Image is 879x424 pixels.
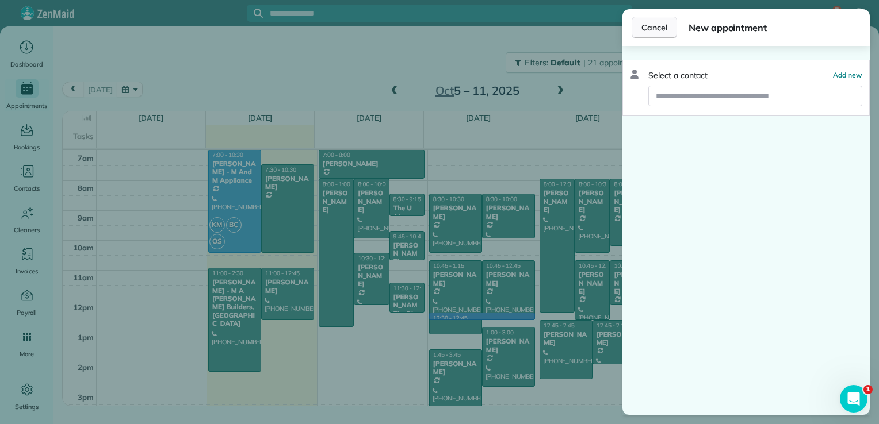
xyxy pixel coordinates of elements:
[641,22,667,33] span: Cancel
[632,17,677,38] button: Cancel
[648,70,708,81] span: Select a contact
[833,70,862,81] button: Add new
[863,385,873,394] span: 1
[689,21,861,34] span: New appointment
[833,71,862,79] span: Add new
[840,385,867,413] iframe: Intercom live chat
